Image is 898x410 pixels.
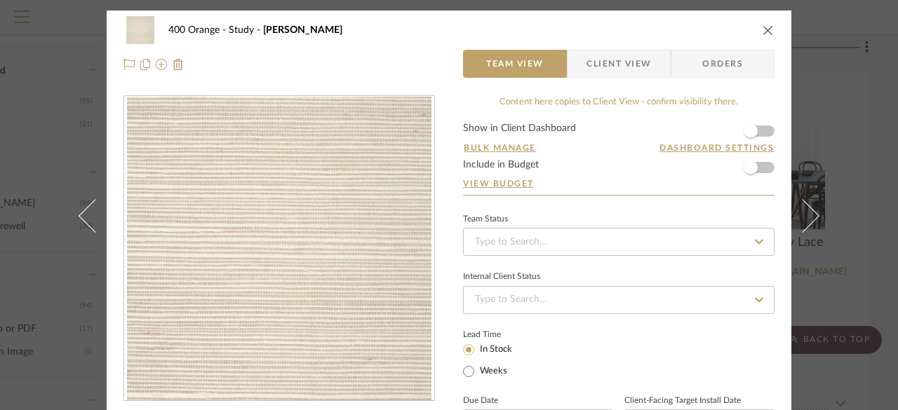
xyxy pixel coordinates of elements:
button: Dashboard Settings [659,142,775,154]
span: Team View [486,50,544,78]
img: b0144309-55a0-4bad-8923-50389658432c_48x40.jpg [123,16,157,44]
span: Study [229,25,263,35]
span: Orders [687,50,758,78]
input: Type to Search… [463,286,775,314]
label: In Stock [477,343,512,356]
span: 400 Orange [168,25,229,35]
label: Client-Facing Target Install Date [624,397,741,404]
input: Type to Search… [463,228,775,256]
span: Client View [587,50,651,78]
label: Lead Time [463,328,535,341]
div: Internal Client Status [463,273,540,280]
label: Weeks [477,365,507,378]
mat-radio-group: Select item type [463,341,535,380]
span: [PERSON_NAME] [263,25,342,35]
div: 0 [124,97,434,401]
label: Due Date [463,397,498,404]
img: Remove from project [173,59,184,70]
div: Content here copies to Client View - confirm visibility there. [463,95,775,109]
button: Bulk Manage [463,142,537,154]
a: View Budget [463,178,775,189]
img: b0144309-55a0-4bad-8923-50389658432c_436x436.jpg [127,97,431,401]
button: close [762,24,775,36]
div: Team Status [463,216,508,223]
